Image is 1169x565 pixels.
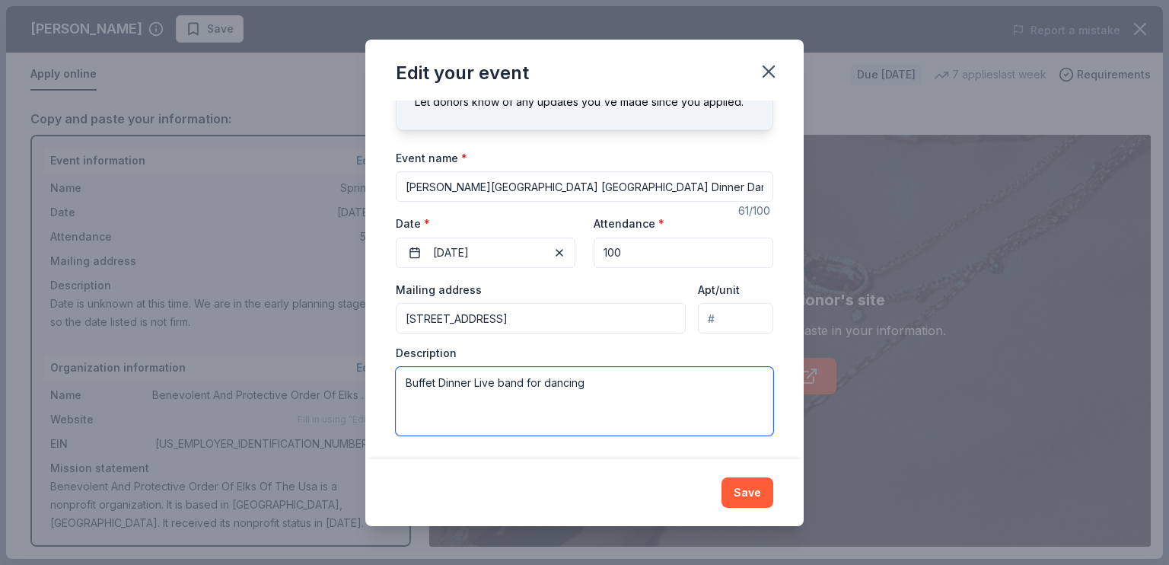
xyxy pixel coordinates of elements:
button: Save [721,477,773,508]
label: Date [396,216,575,231]
label: Mailing address [396,282,482,298]
label: Event name [396,151,467,166]
input: Enter a US address [396,303,686,334]
label: Attendance [594,216,664,231]
div: Let donors know of any updates you've made since you applied. [415,93,754,111]
input: 20 [594,238,773,268]
textarea: Buffet Dinner Live band for dancing [396,367,773,436]
div: Edit your event [396,61,529,85]
button: [DATE] [396,238,575,268]
div: 61 /100 [738,202,773,220]
input: # [698,303,773,334]
label: Apt/unit [698,282,740,298]
input: Spring Fundraiser [396,171,773,202]
label: Description [396,346,457,361]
